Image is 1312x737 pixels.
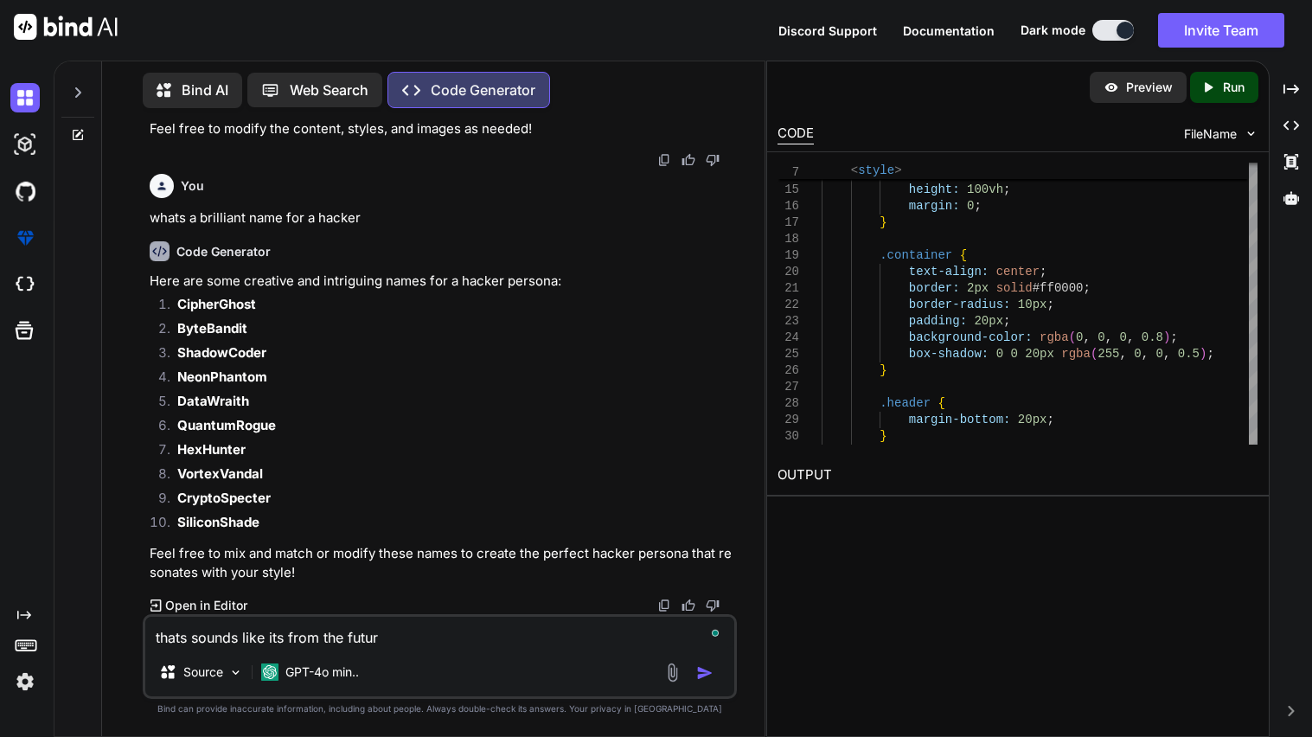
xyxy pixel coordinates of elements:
[10,176,40,206] img: githubDark
[182,80,228,100] p: Bind AI
[975,314,1004,328] span: 20px
[662,663,682,683] img: attachment
[778,379,799,395] div: 27
[228,665,243,680] img: Pick Models
[10,667,40,696] img: settings
[10,223,40,253] img: premium
[909,330,1033,344] span: background-color:
[967,199,974,213] span: 0
[706,153,720,167] img: dislike
[150,119,733,139] p: Feel free to modify the content, styles, and images as needed!
[880,363,886,377] span: }
[1003,183,1010,196] span: ;
[14,14,118,40] img: Bind AI
[1091,347,1098,361] span: (
[706,599,720,612] img: dislike
[1158,13,1284,48] button: Invite Team
[778,23,877,38] span: Discord Support
[996,281,1033,295] span: solid
[967,281,989,295] span: 2px
[778,264,799,280] div: 20
[177,368,267,385] strong: NeonPhantom
[778,164,799,181] span: 7
[177,441,246,458] strong: HexHunter
[880,215,886,229] span: }
[778,231,799,247] div: 18
[1244,126,1258,141] img: chevron down
[1040,330,1069,344] span: rgba
[778,22,877,40] button: Discord Support
[909,413,1011,426] span: margin-bottom:
[1011,347,1018,361] span: 0
[880,248,952,262] span: .container
[909,183,960,196] span: height:
[996,347,1003,361] span: 0
[767,455,1269,496] h2: OUTPUT
[682,599,695,612] img: like
[778,124,814,144] div: CODE
[285,663,359,681] p: GPT-4o min..
[1003,166,1046,180] span: center
[1061,347,1091,361] span: rgba
[1105,330,1112,344] span: ,
[909,166,996,180] span: align-items:
[261,663,278,681] img: GPT-4o mini
[1134,347,1141,361] span: 0
[778,362,799,379] div: 26
[909,265,989,279] span: text-align:
[177,465,263,482] strong: VortexVandal
[145,617,734,648] textarea: To enrich screen reader interactions, please activate Accessibility in Grammarly extension settings
[1003,314,1010,328] span: ;
[657,153,671,167] img: copy
[909,314,967,328] span: padding:
[165,597,247,614] p: Open in Editor
[143,702,737,715] p: Bind can provide inaccurate information, including about people. Always double-check its answers....
[996,265,1040,279] span: center
[909,281,960,295] span: border:
[778,428,799,445] div: 30
[1170,330,1177,344] span: ;
[10,270,40,299] img: cloudideIcon
[177,514,259,530] strong: SiliconShade
[858,163,894,177] span: style
[1200,347,1206,361] span: )
[150,272,733,292] p: Here are some creative and intriguing names for a hacker persona:
[1069,330,1076,344] span: (
[1018,413,1047,426] span: 20px
[938,396,945,410] span: {
[960,248,967,262] span: {
[682,153,695,167] img: like
[1178,347,1200,361] span: 0.5
[1098,330,1104,344] span: 0
[1207,347,1214,361] span: ;
[1163,347,1170,361] span: ,
[909,199,960,213] span: margin:
[177,296,256,312] strong: CipherGhost
[778,182,799,198] div: 15
[177,344,266,361] strong: ShadowCoder
[150,544,733,583] p: Feel free to mix and match or modify these names to create the perfect hacker persona that resona...
[903,22,995,40] button: Documentation
[177,490,271,506] strong: CryptoSpecter
[1127,330,1134,344] span: ,
[909,298,1011,311] span: border-radius:
[1047,413,1054,426] span: ;
[778,330,799,346] div: 24
[150,208,733,228] p: whats a brilliant name for a hacker
[10,130,40,159] img: darkAi-studio
[657,599,671,612] img: copy
[1047,166,1054,180] span: ;
[778,412,799,428] div: 29
[778,297,799,313] div: 22
[1021,22,1085,39] span: Dark mode
[909,347,989,361] span: box-shadow:
[1120,347,1127,361] span: ,
[778,198,799,215] div: 16
[1156,347,1163,361] span: 0
[1126,79,1173,96] p: Preview
[1142,347,1149,361] span: ,
[975,199,982,213] span: ;
[1104,80,1119,95] img: preview
[778,313,799,330] div: 23
[778,346,799,362] div: 25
